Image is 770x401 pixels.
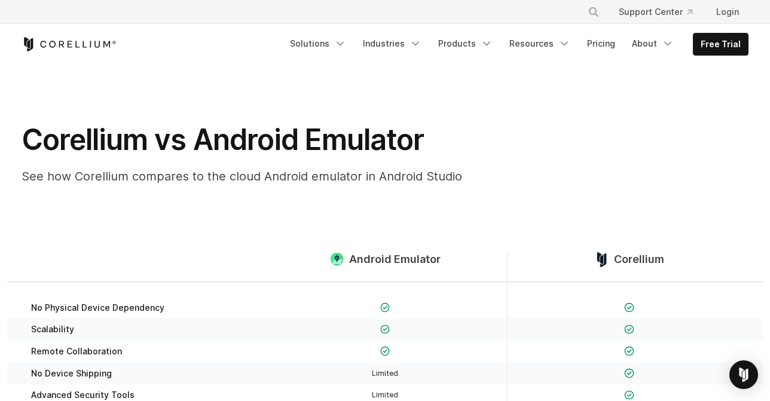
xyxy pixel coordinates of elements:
[380,325,390,335] img: Checkmark
[614,253,664,267] span: Corellium
[624,390,634,400] img: Checkmark
[31,302,164,313] span: No Physical Device Dependency
[609,1,702,23] a: Support Center
[283,33,353,54] a: Solutions
[329,252,344,267] img: compare_android--large
[22,37,117,51] a: Corellium Home
[349,253,441,267] span: Android Emulator
[372,369,398,378] span: Limited
[431,33,500,54] a: Products
[583,1,604,23] button: Search
[502,33,577,54] a: Resources
[283,33,748,56] div: Navigation Menu
[729,360,758,389] div: Open Intercom Messenger
[380,302,390,313] img: Checkmark
[624,368,634,378] img: Checkmark
[624,325,634,335] img: Checkmark
[707,1,748,23] a: Login
[22,122,500,158] h1: Corellium vs Android Emulator
[31,390,135,400] span: Advanced Security Tools
[624,346,634,356] img: Checkmark
[380,346,390,356] img: Checkmark
[372,390,398,399] span: Limited
[31,324,74,335] span: Scalability
[625,33,681,54] a: About
[31,368,112,379] span: No Device Shipping
[624,302,634,313] img: Checkmark
[356,33,429,54] a: Industries
[580,33,622,54] a: Pricing
[31,346,122,357] span: Remote Collaboration
[22,167,500,185] p: See how Corellium compares to the cloud Android emulator in Android Studio
[573,1,748,23] div: Navigation Menu
[693,33,748,55] a: Free Trial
